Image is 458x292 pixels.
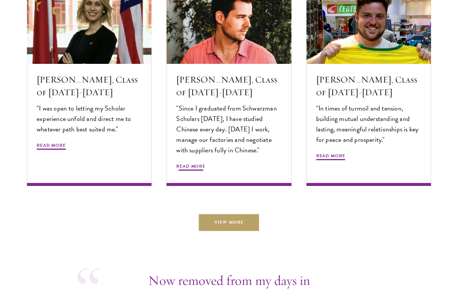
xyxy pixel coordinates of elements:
h5: [PERSON_NAME], Class of [DATE]-[DATE] [37,73,142,99]
a: View More [199,214,259,231]
span: Read More [176,163,205,172]
span: Read More [37,142,66,151]
p: "I was open to letting my Scholar experience unfold and direct me to whatever path best suited me." [37,103,142,134]
p: "In times of turmoil and tension, building mutual understanding and lasting, meaningful relations... [316,103,421,145]
h5: [PERSON_NAME], Class of [DATE]-[DATE] [176,73,281,99]
h5: [PERSON_NAME], Class of [DATE]-[DATE] [316,73,421,99]
p: "Since I graduated from Schwarzman Scholars [DATE], I have studied Chinese every day. [DATE] I wo... [176,103,281,155]
span: Read More [316,152,345,161]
